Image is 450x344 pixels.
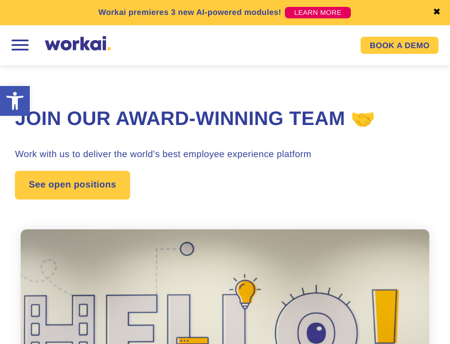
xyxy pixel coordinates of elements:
[15,148,435,162] h3: Work with us to deliver the world’s best employee experience platform
[15,106,435,132] h1: Join our award-winning team 🤝
[433,8,441,17] a: ✖
[361,37,439,54] a: BOOK A DEMO
[285,7,351,18] a: LEARN MORE
[15,171,130,200] a: See open positions
[99,6,281,18] p: Workai premieres 3 new AI-powered modules!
